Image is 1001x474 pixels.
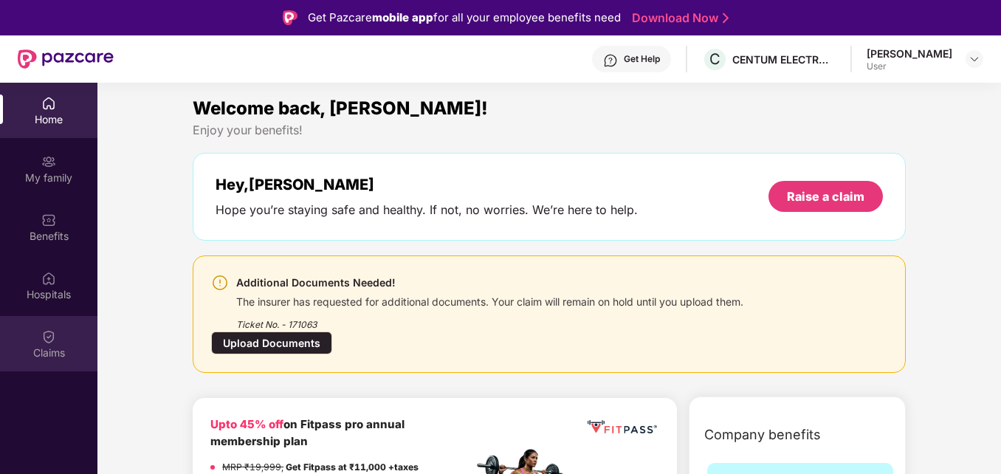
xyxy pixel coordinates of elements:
[308,9,621,27] div: Get Pazcare for all your employee benefits need
[709,50,720,68] span: C
[704,425,821,445] span: Company benefits
[787,188,864,205] div: Raise a claim
[603,53,618,68] img: svg+xml;base64,PHN2ZyBpZD0iSGVscC0zMngzMiIgeG1sbnM9Imh0dHA6Ly93d3cudzMub3JnLzIwMDAvc3ZnIiB3aWR0aD...
[216,202,638,218] div: Hope you’re staying safe and healthy. If not, no worries. We’re here to help.
[969,53,980,65] img: svg+xml;base64,PHN2ZyBpZD0iRHJvcGRvd24tMzJ4MzIiIHhtbG5zPSJodHRwOi8vd3d3LnczLm9yZy8yMDAwL3N2ZyIgd2...
[585,416,659,439] img: fppp.png
[211,274,229,292] img: svg+xml;base64,PHN2ZyBpZD0iV2FybmluZ18tXzI0eDI0IiBkYXRhLW5hbWU9Ildhcm5pbmcgLSAyNHgyNCIgeG1sbnM9Im...
[236,274,743,292] div: Additional Documents Needed!
[723,10,729,26] img: Stroke
[283,10,297,25] img: Logo
[222,461,283,473] del: MRP ₹19,999,
[732,52,836,66] div: CENTUM ELECTRONICS LIMITED
[867,47,952,61] div: [PERSON_NAME]
[216,176,638,193] div: Hey, [PERSON_NAME]
[41,329,56,344] img: svg+xml;base64,PHN2ZyBpZD0iQ2xhaW0iIHhtbG5zPSJodHRwOi8vd3d3LnczLm9yZy8yMDAwL3N2ZyIgd2lkdGg9IjIwIi...
[867,61,952,72] div: User
[236,309,743,332] div: Ticket No. - 171063
[632,10,724,26] a: Download Now
[41,96,56,111] img: svg+xml;base64,PHN2ZyBpZD0iSG9tZSIgeG1sbnM9Imh0dHA6Ly93d3cudzMub3JnLzIwMDAvc3ZnIiB3aWR0aD0iMjAiIG...
[210,417,283,431] b: Upto 45% off
[193,123,906,138] div: Enjoy your benefits!
[193,97,488,119] span: Welcome back, [PERSON_NAME]!
[236,292,743,309] div: The insurer has requested for additional documents. Your claim will remain on hold until you uplo...
[211,332,332,354] div: Upload Documents
[372,10,433,24] strong: mobile app
[286,461,419,473] strong: Get Fitpass at ₹11,000 +taxes
[41,154,56,169] img: svg+xml;base64,PHN2ZyB3aWR0aD0iMjAiIGhlaWdodD0iMjAiIHZpZXdCb3g9IjAgMCAyMCAyMCIgZmlsbD0ibm9uZSIgeG...
[41,271,56,286] img: svg+xml;base64,PHN2ZyBpZD0iSG9zcGl0YWxzIiB4bWxucz0iaHR0cDovL3d3dy53My5vcmcvMjAwMC9zdmciIHdpZHRoPS...
[41,213,56,227] img: svg+xml;base64,PHN2ZyBpZD0iQmVuZWZpdHMiIHhtbG5zPSJodHRwOi8vd3d3LnczLm9yZy8yMDAwL3N2ZyIgd2lkdGg9Ij...
[210,417,405,449] b: on Fitpass pro annual membership plan
[18,49,114,69] img: New Pazcare Logo
[624,53,660,65] div: Get Help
